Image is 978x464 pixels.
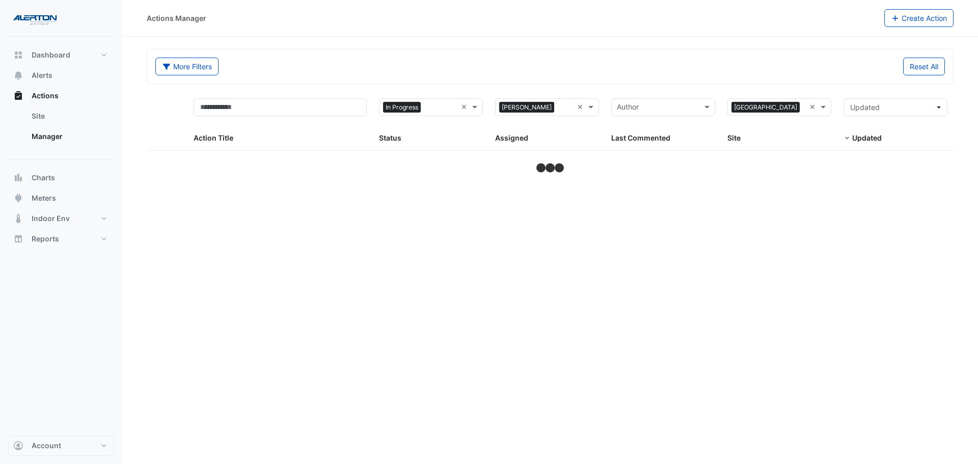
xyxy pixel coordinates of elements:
button: Charts [8,168,114,188]
app-icon: Charts [13,173,23,183]
span: Actions [32,91,59,101]
img: Company Logo [12,8,58,29]
span: Updated [852,133,882,142]
span: Indoor Env [32,213,70,224]
span: Meters [32,193,56,203]
app-icon: Actions [13,91,23,101]
span: Reports [32,234,59,244]
a: Site [23,106,114,126]
app-icon: Reports [13,234,23,244]
span: Site [727,133,741,142]
span: Alerts [32,70,52,80]
a: Manager [23,126,114,147]
button: Updated [844,98,947,116]
span: [GEOGRAPHIC_DATA] [731,102,800,113]
button: Account [8,435,114,456]
span: Clear [577,101,586,113]
button: Actions [8,86,114,106]
app-icon: Indoor Env [13,213,23,224]
span: [PERSON_NAME] [499,102,554,113]
app-icon: Meters [13,193,23,203]
button: Reports [8,229,114,249]
button: More Filters [155,58,219,75]
span: Account [32,441,61,451]
span: Last Commented [611,133,670,142]
app-icon: Dashboard [13,50,23,60]
div: Actions [8,106,114,151]
span: Status [379,133,401,142]
div: Actions Manager [147,13,206,23]
span: Clear [809,101,818,113]
button: Meters [8,188,114,208]
app-icon: Alerts [13,70,23,80]
button: Dashboard [8,45,114,65]
button: Reset All [903,58,945,75]
span: Action Title [194,133,233,142]
span: In Progress [383,102,421,113]
button: Indoor Env [8,208,114,229]
span: Assigned [495,133,528,142]
button: Create Action [884,9,954,27]
span: Clear [461,101,470,113]
span: Charts [32,173,55,183]
span: Updated [850,103,880,112]
span: Dashboard [32,50,70,60]
button: Alerts [8,65,114,86]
